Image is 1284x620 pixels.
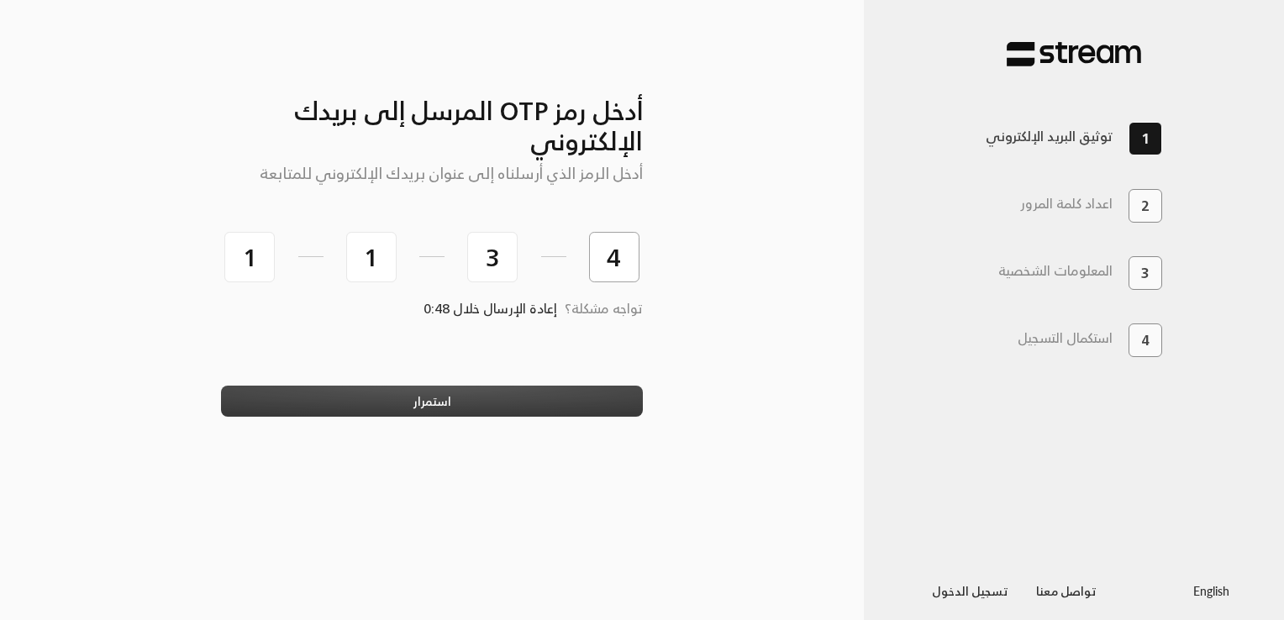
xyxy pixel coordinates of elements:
h5: أدخل الرمز الذي أرسلناه إلى عنوان بريدك الإلكتروني للمتابعة [221,165,644,183]
a: English [1193,575,1229,606]
h3: توثيق البريد الإلكتروني [986,129,1113,144]
a: تواصل معنا [1023,581,1111,602]
img: Stream Pay [1007,41,1141,67]
span: 1 [1141,128,1150,150]
button: استمرار [221,386,644,417]
span: 3 [1141,263,1150,283]
button: تسجيل الدخول [918,575,1023,606]
h3: اعداد كلمة المرور [1020,196,1113,212]
h3: استكمال التسجيل [1018,330,1113,346]
span: 2 [1141,196,1150,216]
h3: المعلومات الشخصية [998,263,1113,279]
button: تواصل معنا [1023,575,1111,606]
a: تسجيل الدخول [918,581,1023,602]
span: تواجه مشكلة؟ [565,297,643,320]
span: إعادة الإرسال خلال 0:48 [424,297,557,320]
h3: أدخل رمز OTP المرسل إلى بريدك الإلكتروني [221,68,644,156]
span: 4 [1141,330,1150,350]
